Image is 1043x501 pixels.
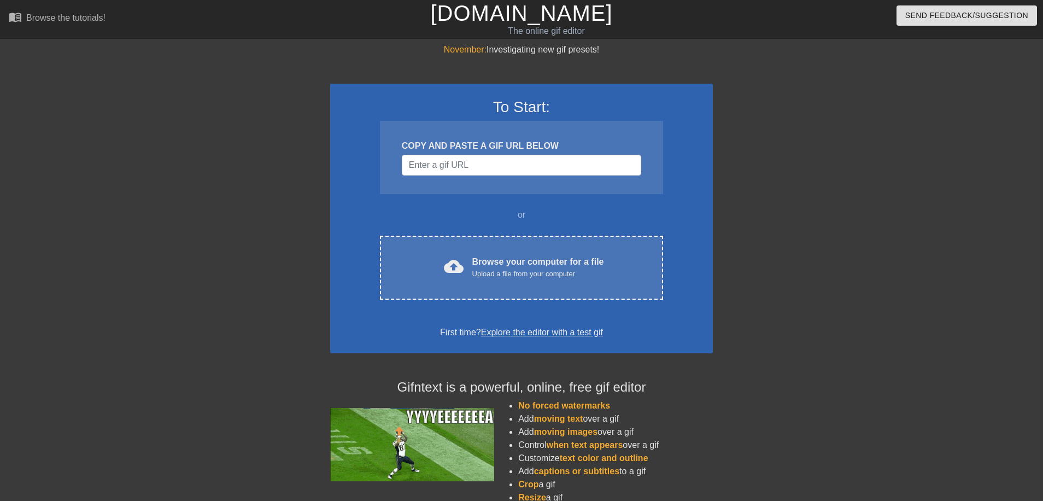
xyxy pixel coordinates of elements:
li: Add over a gif [518,426,713,439]
div: or [359,208,684,222]
li: Add to a gif [518,465,713,478]
button: Send Feedback/Suggestion [896,5,1037,26]
span: cloud_upload [444,257,464,276]
h4: Gifntext is a powerful, online, free gif editor [330,380,713,395]
span: November: [444,45,487,54]
li: a gif [518,478,713,491]
span: No forced watermarks [518,401,610,410]
span: when text appears [547,440,623,450]
span: captions or subtitles [534,467,619,476]
span: moving images [534,427,597,436]
li: Control over a gif [518,439,713,452]
li: Customize [518,452,713,465]
span: moving text [534,414,583,423]
div: The online gif editor [353,25,740,38]
a: Browse the tutorials! [9,10,106,27]
h3: To Start: [344,98,699,116]
li: Add over a gif [518,412,713,426]
div: COPY AND PASTE A GIF URL BELOW [402,139,641,153]
div: Upload a file from your computer [472,269,604,279]
span: Crop [518,480,538,489]
div: Browse your computer for a file [472,255,604,279]
span: Send Feedback/Suggestion [905,9,1028,22]
span: text color and outline [560,453,648,463]
a: Explore the editor with a test gif [481,328,603,337]
div: First time? [344,326,699,339]
div: Investigating new gif presets! [330,43,713,56]
img: football_small.gif [330,408,494,481]
input: Username [402,155,641,176]
a: [DOMAIN_NAME] [430,1,612,25]
span: menu_book [9,10,22,24]
div: Browse the tutorials! [26,13,106,22]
